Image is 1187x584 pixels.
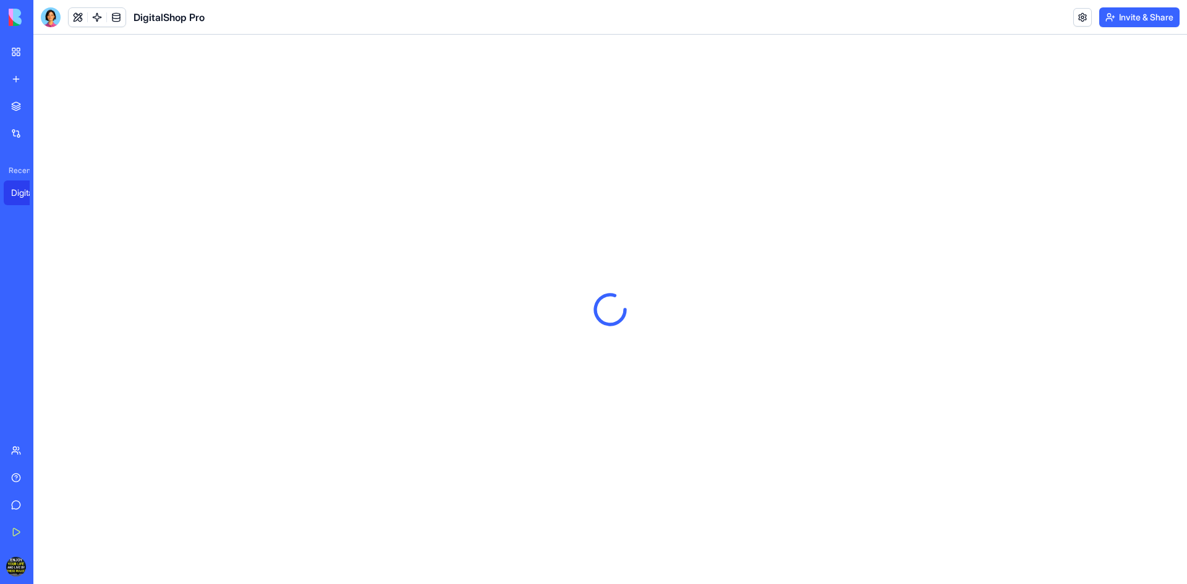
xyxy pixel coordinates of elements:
span: Recent [4,166,30,176]
a: DigitalShop Pro [4,180,53,205]
span: DigitalShop Pro [134,10,205,25]
img: ACg8ocJI9a-qir_wV8bfWu9DGQtklvz-brMt8Qe_79dgs-TFpeeS-Iph=s96-c [6,557,26,577]
div: DigitalShop Pro [11,187,46,199]
img: logo [9,9,85,26]
button: Invite & Share [1099,7,1180,27]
